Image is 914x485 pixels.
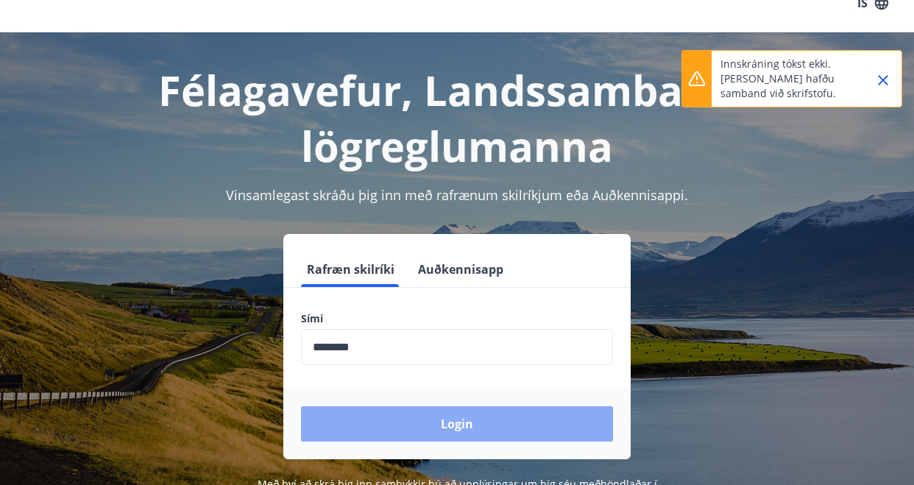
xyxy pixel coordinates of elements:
[301,252,400,287] button: Rafræn skilríki
[720,57,850,101] p: Innskráning tókst ekki. [PERSON_NAME] hafðu samband við skrifstofu.
[871,68,896,93] button: Close
[412,252,509,287] button: Auðkennisapp
[18,62,896,174] h1: Félagavefur, Landssambands lögreglumanna
[226,186,688,204] span: Vinsamlegast skráðu þig inn með rafrænum skilríkjum eða Auðkennisappi.
[301,406,613,442] button: Login
[301,311,613,326] label: Sími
